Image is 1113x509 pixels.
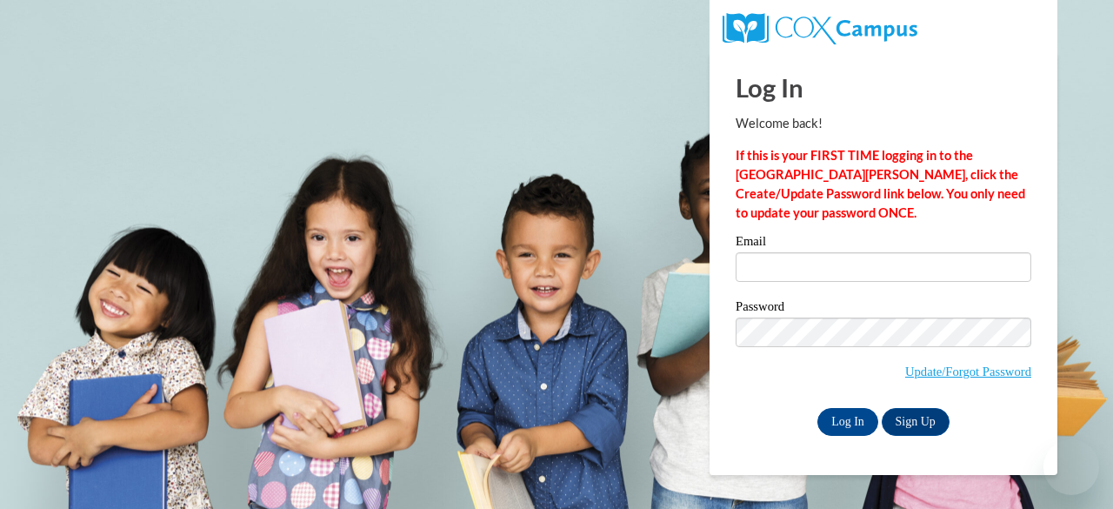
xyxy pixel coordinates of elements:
[723,13,917,44] img: COX Campus
[882,408,950,436] a: Sign Up
[736,300,1031,318] label: Password
[736,148,1025,220] strong: If this is your FIRST TIME logging in to the [GEOGRAPHIC_DATA][PERSON_NAME], click the Create/Upd...
[736,70,1031,105] h1: Log In
[736,114,1031,133] p: Welcome back!
[817,408,878,436] input: Log In
[1043,439,1099,495] iframe: Button to launch messaging window
[736,235,1031,252] label: Email
[905,365,1031,378] a: Update/Forgot Password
